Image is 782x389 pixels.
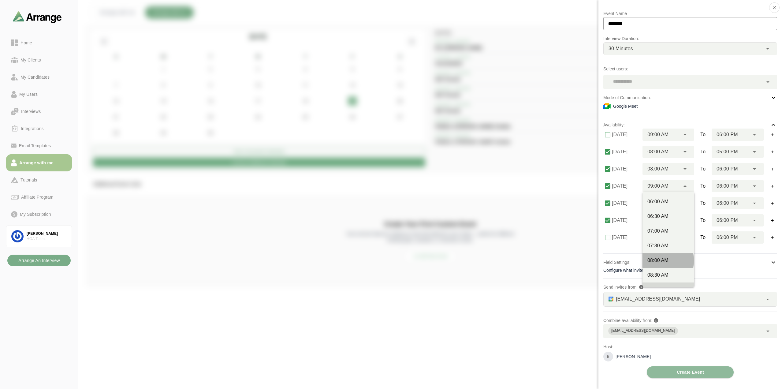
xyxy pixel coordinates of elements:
[603,283,777,291] p: Send invites from:
[609,45,633,53] span: 30 Minutes
[676,366,704,378] span: Create Event
[647,366,734,378] button: Create Event
[647,271,689,279] div: 08:30 AM
[647,198,689,205] div: 06:00 AM
[611,328,675,334] div: [EMAIL_ADDRESS][DOMAIN_NAME]
[612,146,639,158] label: [DATE]
[603,352,613,361] div: B
[609,297,613,301] img: GOOGLE
[6,69,72,86] a: My Candidates
[612,214,639,226] label: [DATE]
[717,165,738,173] span: 06:00 PM
[18,39,35,47] div: Home
[6,225,72,247] a: [PERSON_NAME]HOA Talent
[612,180,639,192] label: [DATE]
[612,129,639,141] label: [DATE]
[612,163,639,175] label: [DATE]
[19,193,56,201] div: Affiliate Program
[18,176,39,184] div: Tutorials
[700,182,706,190] span: To
[647,286,689,294] div: 09:00 AM
[6,206,72,223] a: My Subscription
[603,317,777,324] p: Combine availability from:
[17,91,40,98] div: My Users
[6,154,72,171] a: Arrange with me
[647,257,689,264] div: 08:00 AM
[6,51,72,69] a: My Clients
[6,34,72,51] a: Home
[612,231,639,244] label: [DATE]
[603,121,625,129] p: Availability:
[700,148,706,155] span: To
[603,103,777,110] div: Google Meet
[18,56,43,64] div: My Clients
[603,259,631,266] p: Field Settings:
[647,165,668,173] span: 08:00 AM
[700,131,706,138] span: To
[700,200,706,207] span: To
[717,199,738,207] span: 06:00 PM
[603,343,777,350] p: Host:
[717,234,738,241] span: 06:00 PM
[603,267,777,273] div: Configure what invitees must fill when booking.
[6,120,72,137] a: Integrations
[603,103,611,110] img: Meeting Mode Icon
[647,182,668,190] span: 09:00 AM
[17,142,53,149] div: Email Templates
[700,234,706,241] span: To
[6,189,72,206] a: Affiliate Program
[6,86,72,103] a: My Users
[647,242,689,249] div: 07:30 AM
[717,148,738,156] span: 05:00 PM
[27,236,67,241] div: HOA Talent
[13,11,62,23] img: arrangeai-name-small-logo.4d2b8aee.svg
[18,255,60,266] b: Arrange An Interview
[603,94,651,101] p: Mode of Communication:
[717,182,738,190] span: 06:00 PM
[603,10,777,17] p: Event Name
[603,65,777,73] p: Select users:
[616,353,651,360] p: [PERSON_NAME]
[603,35,777,42] p: Interview Duration:
[6,171,72,189] a: Tutorials
[17,211,54,218] div: My Subscription
[27,231,67,236] div: [PERSON_NAME]
[616,295,700,303] span: [EMAIL_ADDRESS][DOMAIN_NAME]
[612,197,639,209] label: [DATE]
[17,159,56,166] div: Arrange with me
[647,213,689,220] div: 06:30 AM
[19,108,43,115] div: Interviews
[18,125,46,132] div: Integrations
[700,217,706,224] span: To
[6,137,72,154] a: Email Templates
[700,165,706,173] span: To
[647,148,668,156] span: 08:00 AM
[717,131,738,139] span: 06:00 PM
[6,103,72,120] a: Interviews
[717,216,738,224] span: 06:00 PM
[18,73,52,81] div: My Candidates
[647,131,668,139] span: 09:00 AM
[7,255,71,266] button: Arrange An Interview
[647,227,689,235] div: 07:00 AM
